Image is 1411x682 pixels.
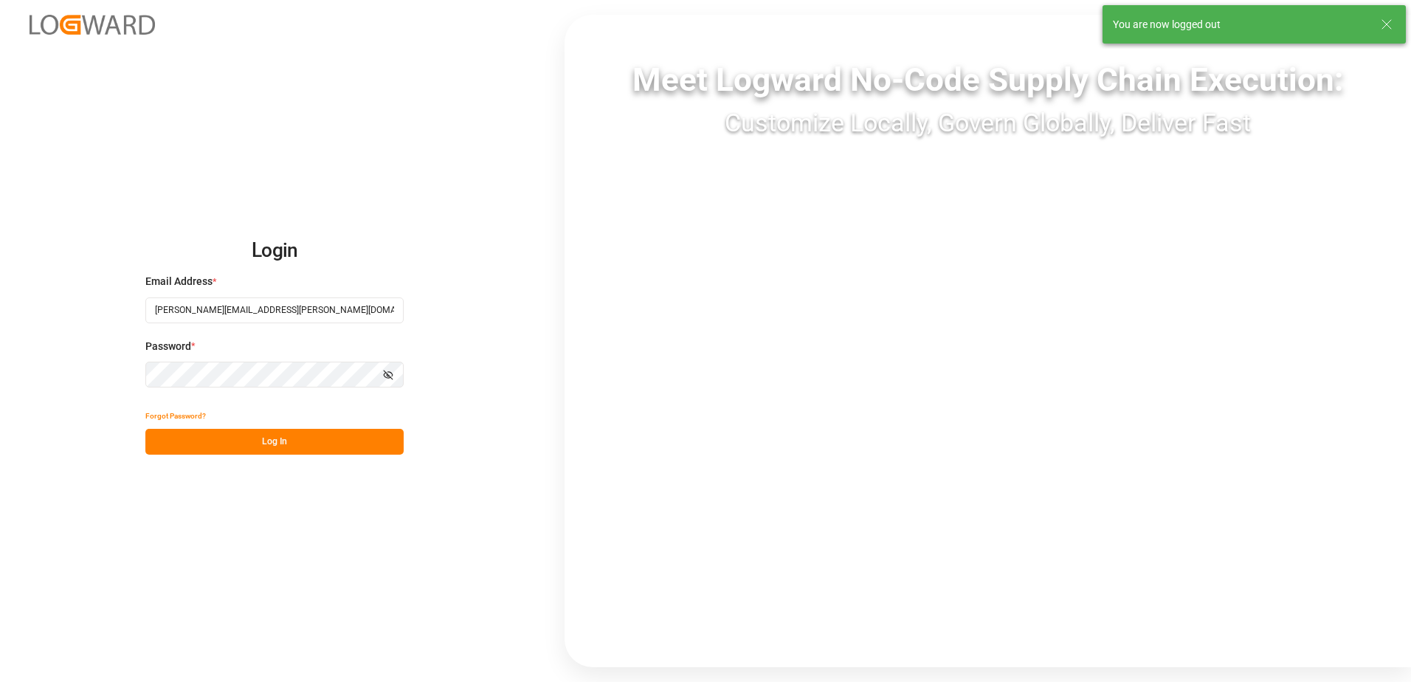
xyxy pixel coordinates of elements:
h2: Login [145,227,404,275]
img: Logward_new_orange.png [30,15,155,35]
div: Customize Locally, Govern Globally, Deliver Fast [565,104,1411,142]
button: Log In [145,429,404,455]
div: You are now logged out [1113,17,1367,32]
span: Password [145,339,191,354]
input: Enter your email [145,297,404,323]
span: Email Address [145,274,213,289]
div: Meet Logward No-Code Supply Chain Execution: [565,55,1411,104]
button: Forgot Password? [145,403,206,429]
